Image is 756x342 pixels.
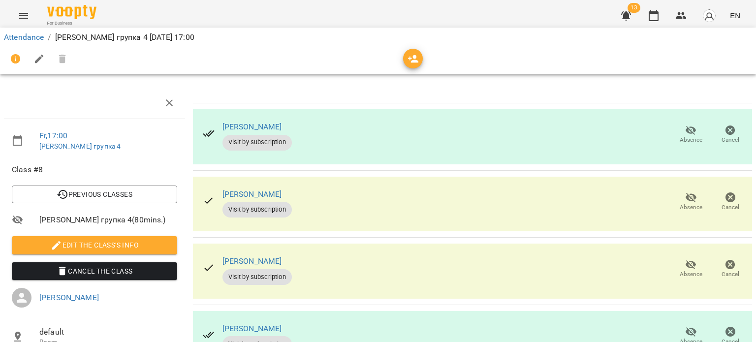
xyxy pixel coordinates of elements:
[726,6,744,25] button: EN
[39,214,177,226] span: [PERSON_NAME] групка 4 ( 80 mins. )
[20,265,169,277] span: Cancel the class
[20,188,169,200] span: Previous Classes
[222,273,292,281] span: Visit by subscription
[12,236,177,254] button: Edit the class's Info
[222,256,282,266] a: [PERSON_NAME]
[722,136,739,144] span: Cancel
[12,164,177,176] span: Class #8
[4,31,752,43] nav: breadcrumb
[4,32,44,42] a: Attendance
[222,324,282,333] a: [PERSON_NAME]
[680,270,702,279] span: Absence
[39,326,177,338] span: default
[671,121,711,149] button: Absence
[680,203,702,212] span: Absence
[222,122,282,131] a: [PERSON_NAME]
[12,4,35,28] button: Menu
[12,186,177,203] button: Previous Classes
[47,20,96,27] span: For Business
[222,189,282,199] a: [PERSON_NAME]
[711,121,750,149] button: Cancel
[47,5,96,19] img: Voopty Logo
[55,31,194,43] p: [PERSON_NAME] групка 4 [DATE] 17:00
[39,142,121,150] a: [PERSON_NAME] групка 4
[20,239,169,251] span: Edit the class's Info
[628,3,640,13] span: 13
[222,205,292,214] span: Visit by subscription
[12,262,177,280] button: Cancel the class
[680,136,702,144] span: Absence
[722,203,739,212] span: Cancel
[222,138,292,147] span: Visit by subscription
[702,9,716,23] img: avatar_s.png
[671,188,711,216] button: Absence
[671,255,711,283] button: Absence
[711,188,750,216] button: Cancel
[722,270,739,279] span: Cancel
[711,255,750,283] button: Cancel
[730,10,740,21] span: EN
[39,293,99,302] a: [PERSON_NAME]
[39,131,67,140] a: Fr , 17:00
[48,31,51,43] li: /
